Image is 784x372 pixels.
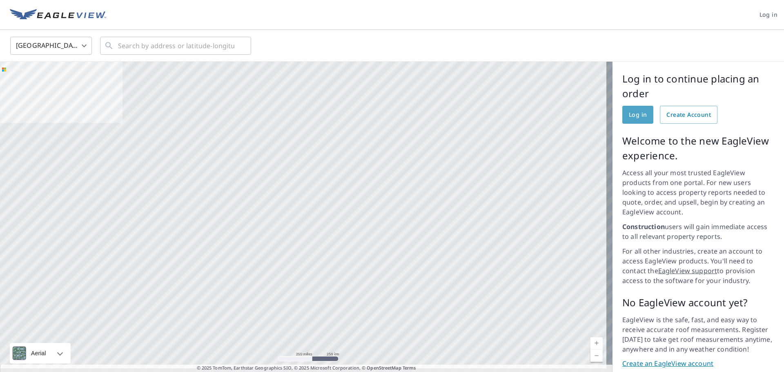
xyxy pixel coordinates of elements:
p: Log in to continue placing an order [622,71,774,101]
a: Log in [622,106,653,124]
p: No EagleView account yet? [622,295,774,310]
p: EagleView is the safe, fast, and easy way to receive accurate roof measurements. Register [DATE] ... [622,315,774,354]
a: EagleView support [658,266,717,275]
p: Welcome to the new EagleView experience. [622,134,774,163]
p: users will gain immediate access to all relevant property reports. [622,222,774,241]
span: © 2025 TomTom, Earthstar Geographics SIO, © 2025 Microsoft Corporation, © [197,365,416,372]
a: Current Level 5, Zoom Out [590,350,603,362]
p: For all other industries, create an account to access EagleView products. You'll need to contact ... [622,246,774,285]
span: Log in [629,110,647,120]
div: [GEOGRAPHIC_DATA] [10,34,92,57]
input: Search by address or latitude-longitude [118,34,234,57]
a: Terms [403,365,416,371]
div: Aerial [10,343,71,363]
a: Create an EagleView account [622,359,774,368]
strong: Construction [622,222,665,231]
span: Create Account [666,110,711,120]
a: Current Level 5, Zoom In [590,337,603,350]
img: EV Logo [10,9,106,21]
span: Log in [759,10,777,20]
a: OpenStreetMap [367,365,401,371]
div: Aerial [29,343,49,363]
p: Access all your most trusted EagleView products from one portal. For new users looking to access ... [622,168,774,217]
a: Create Account [660,106,717,124]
